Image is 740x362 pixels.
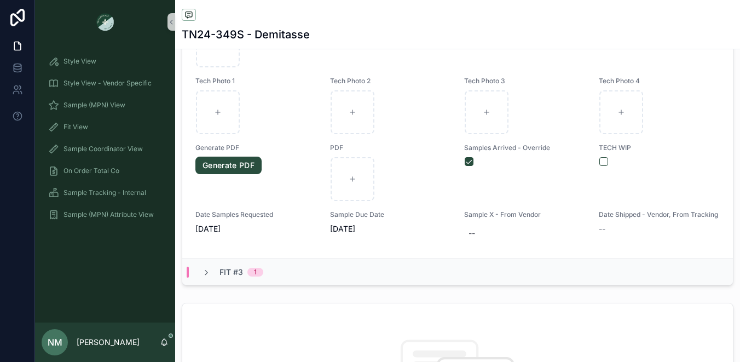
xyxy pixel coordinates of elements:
[63,210,154,219] span: Sample (MPN) Attribute View
[219,267,243,278] span: Fit #3
[63,57,96,66] span: Style View
[35,44,175,239] div: scrollable content
[63,123,88,131] span: Fit View
[182,27,310,42] h1: TN24-349S - Demitasse
[330,223,452,234] span: [DATE]
[42,51,169,71] a: Style View
[42,183,169,203] a: Sample Tracking - Internal
[63,166,119,175] span: On Order Total Co
[254,268,257,277] div: 1
[42,161,169,181] a: On Order Total Co
[42,139,169,159] a: Sample Coordinator View
[599,143,720,152] span: TECH WIP
[330,77,452,85] span: Tech Photo 2
[469,228,475,239] div: --
[96,13,114,31] img: App logo
[42,117,169,137] a: Fit View
[42,95,169,115] a: Sample (MPN) View
[195,143,317,152] span: Generate PDF
[77,337,140,348] p: [PERSON_NAME]
[195,77,317,85] span: Tech Photo 1
[48,336,62,349] span: NM
[464,143,586,152] span: Samples Arrived - Override
[63,101,125,110] span: Sample (MPN) View
[599,210,720,219] span: Date Shipped - Vendor, From Tracking
[63,188,146,197] span: Sample Tracking - Internal
[464,210,586,219] span: Sample X - From Vendor
[42,73,169,93] a: Style View - Vendor Specific
[599,77,720,85] span: Tech Photo 4
[63,79,152,88] span: Style View - Vendor Specific
[195,210,317,219] span: Date Samples Requested
[195,157,262,174] a: Generate PDF
[330,210,452,219] span: Sample Due Date
[599,223,605,234] span: --
[195,223,317,234] span: [DATE]
[63,145,143,153] span: Sample Coordinator View
[464,77,586,85] span: Tech Photo 3
[330,143,452,152] span: PDF
[42,205,169,225] a: Sample (MPN) Attribute View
